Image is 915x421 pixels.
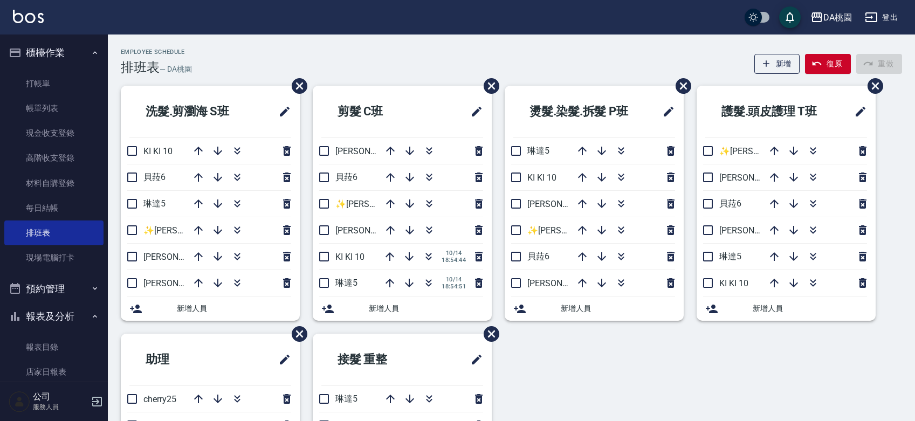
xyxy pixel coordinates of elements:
a: 排班表 [4,220,104,245]
h2: Employee Schedule [121,49,192,56]
span: [PERSON_NAME]8 [719,172,789,183]
a: 現場電腦打卡 [4,245,104,270]
div: 新增人員 [313,296,492,321]
span: 貝菈6 [527,251,549,261]
img: Logo [13,10,44,23]
span: KI KI 10 [719,278,748,288]
span: 修改班表的標題 [272,347,291,372]
span: 刪除班表 [284,318,309,350]
img: Person [9,391,30,412]
span: 10/14 [442,250,466,257]
span: 刪除班表 [859,70,885,102]
span: [PERSON_NAME]8 [527,199,597,209]
a: 帳單列表 [4,96,104,121]
button: save [779,6,801,28]
a: 報表目錄 [4,335,104,360]
span: 琳達5 [335,394,357,404]
button: 復原 [805,54,851,74]
button: 新增 [754,54,800,74]
span: KI KI 10 [143,146,173,156]
p: 服務人員 [33,402,88,412]
span: ✨[PERSON_NAME][PERSON_NAME] ✨16 [335,199,498,209]
span: 修改班表的標題 [848,99,867,125]
span: [PERSON_NAME]3 [719,225,789,236]
span: 新增人員 [177,303,291,314]
span: 琳達5 [335,278,357,288]
button: 預約管理 [4,275,104,303]
span: 刪除班表 [284,70,309,102]
span: 琳達5 [527,146,549,156]
span: [PERSON_NAME]8 [143,252,213,262]
span: 貝菈6 [719,198,741,209]
span: ✨[PERSON_NAME][PERSON_NAME] ✨16 [527,225,690,236]
h2: 護髮.頭皮護理 T班 [705,92,840,131]
span: 修改班表的標題 [464,347,483,372]
button: 櫃檯作業 [4,39,104,67]
a: 店家日報表 [4,360,104,384]
span: ✨[PERSON_NAME][PERSON_NAME] ✨16 [143,225,306,236]
h2: 剪髮 C班 [321,92,431,131]
span: [PERSON_NAME]3 [335,225,405,236]
h6: — DA桃園 [160,64,192,75]
span: 新增人員 [561,303,675,314]
span: KI KI 10 [335,252,364,262]
div: 新增人員 [505,296,684,321]
h2: 洗髮.剪瀏海 S班 [129,92,258,131]
span: cherry25 [143,394,176,404]
span: 新增人員 [753,303,867,314]
a: 每日結帳 [4,196,104,220]
span: 修改班表的標題 [464,99,483,125]
span: ✨[PERSON_NAME][PERSON_NAME] ✨16 [719,146,882,156]
h3: 排班表 [121,60,160,75]
h2: 燙髮.染髮.拆髮 P班 [513,92,648,131]
span: KI KI 10 [527,172,556,183]
a: 打帳單 [4,71,104,96]
span: 10/14 [442,276,466,283]
span: 琳達5 [719,251,741,261]
span: [PERSON_NAME]3 [143,278,213,288]
a: 現金收支登錄 [4,121,104,146]
div: DA桃園 [823,11,852,24]
button: 報表及分析 [4,302,104,330]
span: 修改班表的標題 [272,99,291,125]
span: 刪除班表 [476,318,501,350]
h2: 接髮 重整 [321,340,434,379]
span: [PERSON_NAME]8 [335,146,405,156]
span: 新增人員 [369,303,483,314]
span: 刪除班表 [476,70,501,102]
span: 貝菈6 [335,172,357,182]
div: 新增人員 [697,296,876,321]
span: 琳達5 [143,198,166,209]
span: [PERSON_NAME]3 [527,278,597,288]
a: 高階收支登錄 [4,146,104,170]
a: 材料自購登錄 [4,171,104,196]
div: 新增人員 [121,296,300,321]
button: 登出 [861,8,902,27]
span: 修改班表的標題 [656,99,675,125]
span: 18:54:44 [442,257,466,264]
button: DA桃園 [806,6,856,29]
h5: 公司 [33,391,88,402]
span: 刪除班表 [668,70,693,102]
span: 18:54:51 [442,283,466,290]
h2: 助理 [129,340,229,379]
span: 貝菈6 [143,172,166,182]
